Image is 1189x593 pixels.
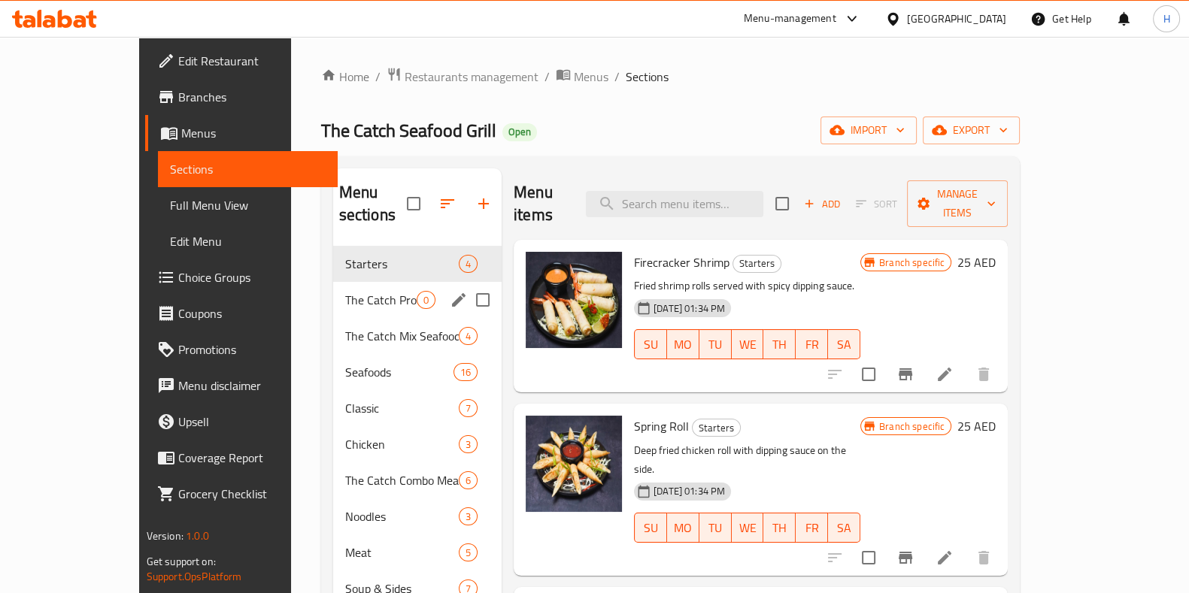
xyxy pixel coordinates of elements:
[873,419,951,434] span: Branch specific
[145,331,338,368] a: Promotions
[802,517,822,539] span: FR
[147,526,184,546] span: Version:
[796,513,828,543] button: FR
[460,510,477,524] span: 3
[459,471,478,489] div: items
[345,543,459,561] span: Meat
[733,255,781,273] div: Starters
[966,356,1002,392] button: delete
[798,192,846,216] span: Add item
[170,196,326,214] span: Full Menu View
[887,540,924,576] button: Branch-specific-item
[957,416,996,437] h6: 25 AED
[834,517,854,539] span: SA
[833,121,905,140] span: import
[692,419,741,437] div: Starters
[454,365,477,380] span: 16
[763,329,796,359] button: TH
[957,252,996,273] h6: 25 AED
[333,246,502,282] div: Starters4
[460,437,477,452] span: 3
[333,498,502,534] div: Noodles3
[923,116,1020,144] button: export
[641,517,661,539] span: SU
[466,186,502,222] button: Add section
[387,67,538,86] a: Restaurants management
[820,116,917,144] button: import
[178,268,326,286] span: Choice Groups
[673,334,693,355] span: MO
[648,301,731,316] span: [DATE] 01:34 PM
[705,517,726,539] span: TU
[147,567,242,586] a: Support.OpsPlatform
[634,277,860,295] p: Fried shrimp rolls served with spicy dipping sauce.
[345,435,459,453] span: Chicken
[460,473,477,488] span: 6
[544,68,550,86] li: /
[333,462,502,498] div: The Catch Combo Meals6
[178,485,326,503] span: Grocery Checklist
[769,334,790,355] span: TH
[333,390,502,426] div: Classic7
[145,404,338,440] a: Upsell
[526,416,622,512] img: Spring Roll
[453,363,478,381] div: items
[158,223,338,259] a: Edit Menu
[333,318,502,354] div: The Catch Mix Seafood Especial4
[178,88,326,106] span: Branches
[333,282,502,318] div: The Catch Promo0edit
[705,334,726,355] span: TU
[887,356,924,392] button: Branch-specific-item
[641,334,661,355] span: SU
[417,291,435,309] div: items
[802,195,842,213] span: Add
[514,181,568,226] h2: Menu items
[738,334,758,355] span: WE
[907,11,1006,27] div: [GEOGRAPHIC_DATA]
[460,401,477,416] span: 7
[147,552,216,571] span: Get support on:
[738,517,758,539] span: WE
[673,517,693,539] span: MO
[321,68,369,86] a: Home
[345,291,417,309] span: The Catch Promo
[459,327,478,345] div: items
[936,365,954,383] a: Edit menu item
[339,181,407,226] h2: Menu sections
[502,126,537,138] span: Open
[667,329,699,359] button: MO
[732,513,764,543] button: WE
[459,435,478,453] div: items
[178,52,326,70] span: Edit Restaurant
[145,440,338,476] a: Coverage Report
[802,334,822,355] span: FR
[693,419,740,437] span: Starters
[145,295,338,331] a: Coupons
[798,192,846,216] button: Add
[158,151,338,187] a: Sections
[667,513,699,543] button: MO
[796,329,828,359] button: FR
[634,513,667,543] button: SU
[936,549,954,567] a: Edit menu item
[699,329,732,359] button: TU
[145,259,338,295] a: Choice Groups
[178,304,326,322] span: Coupons
[345,471,459,489] div: The Catch Combo Meals
[907,180,1008,227] button: Manage items
[405,68,538,86] span: Restaurants management
[1163,11,1169,27] span: H
[170,160,326,178] span: Sections
[634,329,667,359] button: SU
[321,67,1021,86] nav: breadcrumb
[648,484,731,498] span: [DATE] 01:34 PM
[460,329,477,343] span: 4
[966,540,1002,576] button: delete
[333,354,502,390] div: Seafoods16
[181,124,326,142] span: Menus
[526,252,622,348] img: Firecracker Shrimp
[398,188,429,219] span: Select all sections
